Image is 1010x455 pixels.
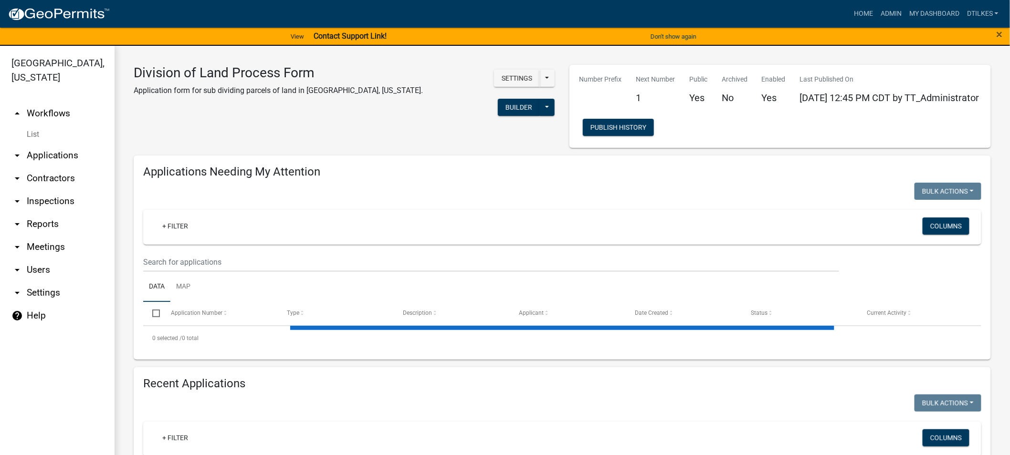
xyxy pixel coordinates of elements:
h5: Yes [762,92,786,103]
h5: 1 [636,92,675,103]
span: Description [403,310,432,316]
datatable-header-cell: Type [277,302,393,325]
i: arrow_drop_down [11,218,23,230]
p: Public [689,74,707,84]
a: View [287,29,308,44]
button: Bulk Actions [915,394,981,412]
wm-modal-confirm: Workflow Publish History [583,124,654,132]
a: Home [850,5,877,23]
strong: Contact Support Link! [314,31,387,41]
button: Close [997,29,1003,40]
a: Map [170,272,196,302]
span: × [997,28,1003,41]
span: [DATE] 12:45 PM CDT by TT_Administrator [800,92,979,103]
h5: No [722,92,747,103]
h5: Yes [689,92,707,103]
a: Admin [877,5,905,23]
p: Number Prefix [579,74,621,84]
i: arrow_drop_down [11,287,23,299]
button: Publish History [583,119,654,136]
i: arrow_drop_down [11,150,23,161]
button: Don't show again [647,29,700,44]
button: Bulk Actions [915,183,981,200]
p: Last Published On [800,74,979,84]
i: help [11,310,23,321]
p: Archived [722,74,747,84]
datatable-header-cell: Select [143,302,161,325]
div: 0 total [143,326,981,350]
span: Applicant [519,310,544,316]
i: arrow_drop_down [11,196,23,207]
span: Date Created [635,310,668,316]
span: Current Activity [867,310,906,316]
p: Next Number [636,74,675,84]
i: arrow_drop_up [11,108,23,119]
button: Columns [923,217,969,235]
a: My Dashboard [905,5,963,23]
datatable-header-cell: Date Created [626,302,742,325]
span: Type [287,310,299,316]
i: arrow_drop_down [11,173,23,184]
button: Builder [498,99,540,116]
h4: Applications Needing My Attention [143,165,981,179]
p: Application form for sub dividing parcels of land in [GEOGRAPHIC_DATA], [US_STATE]. [134,85,423,96]
a: + Filter [155,217,196,235]
h4: Recent Applications [143,377,981,391]
p: Enabled [762,74,786,84]
span: Application Number [171,310,223,316]
input: Search for applications [143,252,839,272]
a: Data [143,272,170,302]
datatable-header-cell: Applicant [510,302,626,325]
a: + Filter [155,429,196,446]
datatable-header-cell: Status [742,302,858,325]
datatable-header-cell: Current Activity [858,302,974,325]
button: Settings [494,70,540,87]
h3: Division of Land Process Form [134,65,423,81]
span: 0 selected / [152,335,182,341]
i: arrow_drop_down [11,241,23,253]
a: dtilkes [963,5,1002,23]
i: arrow_drop_down [11,264,23,276]
span: Status [751,310,768,316]
button: Columns [923,429,969,446]
datatable-header-cell: Application Number [161,302,277,325]
datatable-header-cell: Description [394,302,510,325]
